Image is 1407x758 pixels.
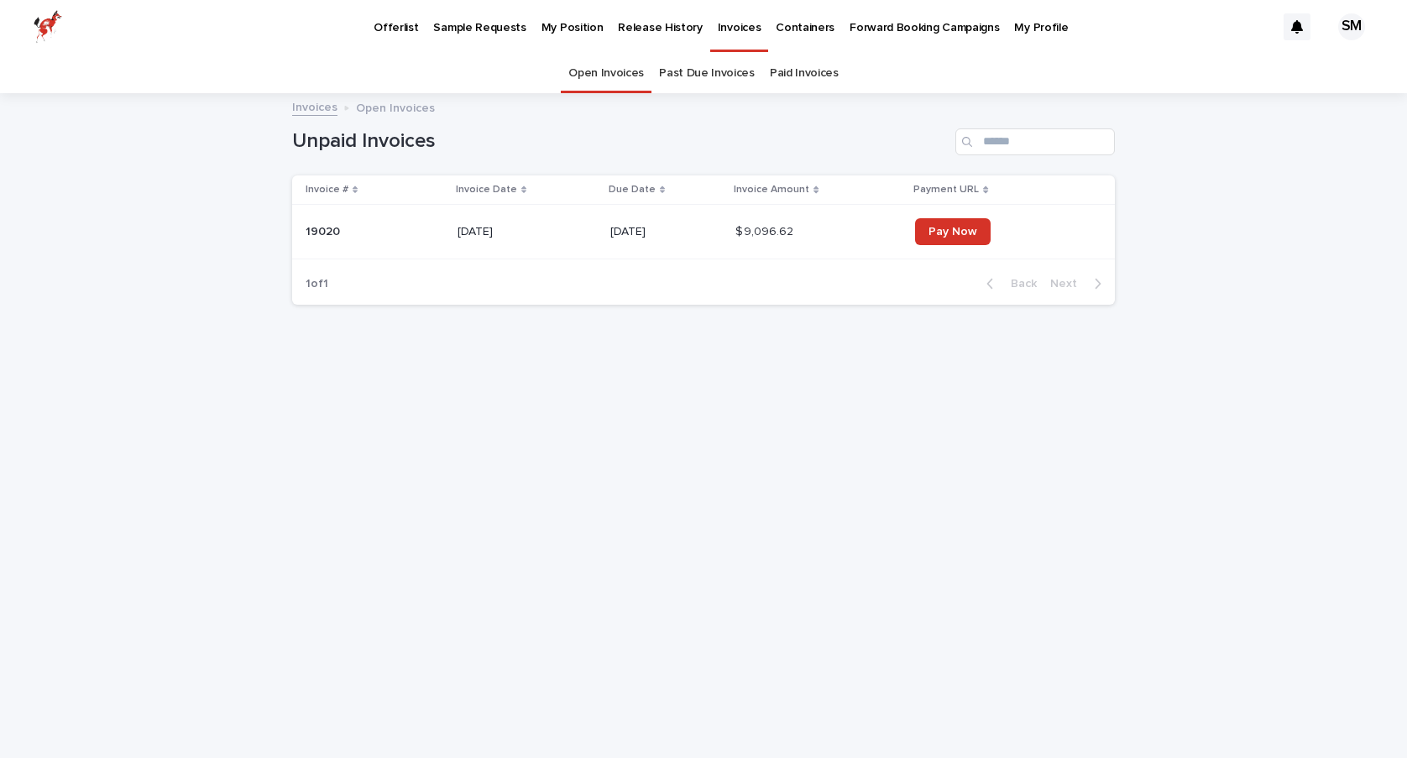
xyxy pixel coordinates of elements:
[734,180,809,199] p: Invoice Amount
[1338,13,1365,40] div: SM
[928,226,977,238] span: Pay Now
[568,54,644,93] a: Open Invoices
[34,10,62,44] img: zttTXibQQrCfv9chImQE
[609,180,656,199] p: Due Date
[458,225,597,239] p: [DATE]
[356,97,435,116] p: Open Invoices
[955,128,1115,155] input: Search
[610,225,723,239] p: [DATE]
[973,276,1043,291] button: Back
[915,218,991,245] a: Pay Now
[306,222,343,239] p: 19020
[1001,278,1037,290] span: Back
[306,180,348,199] p: Invoice #
[292,97,337,116] a: Invoices
[1050,278,1087,290] span: Next
[456,180,517,199] p: Invoice Date
[913,180,979,199] p: Payment URL
[770,54,839,93] a: Paid Invoices
[292,129,949,154] h1: Unpaid Invoices
[659,54,755,93] a: Past Due Invoices
[292,264,342,305] p: 1 of 1
[735,222,797,239] p: $ 9,096.62
[292,205,1115,259] tr: 1902019020 [DATE][DATE]$ 9,096.62$ 9,096.62 Pay Now
[1043,276,1115,291] button: Next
